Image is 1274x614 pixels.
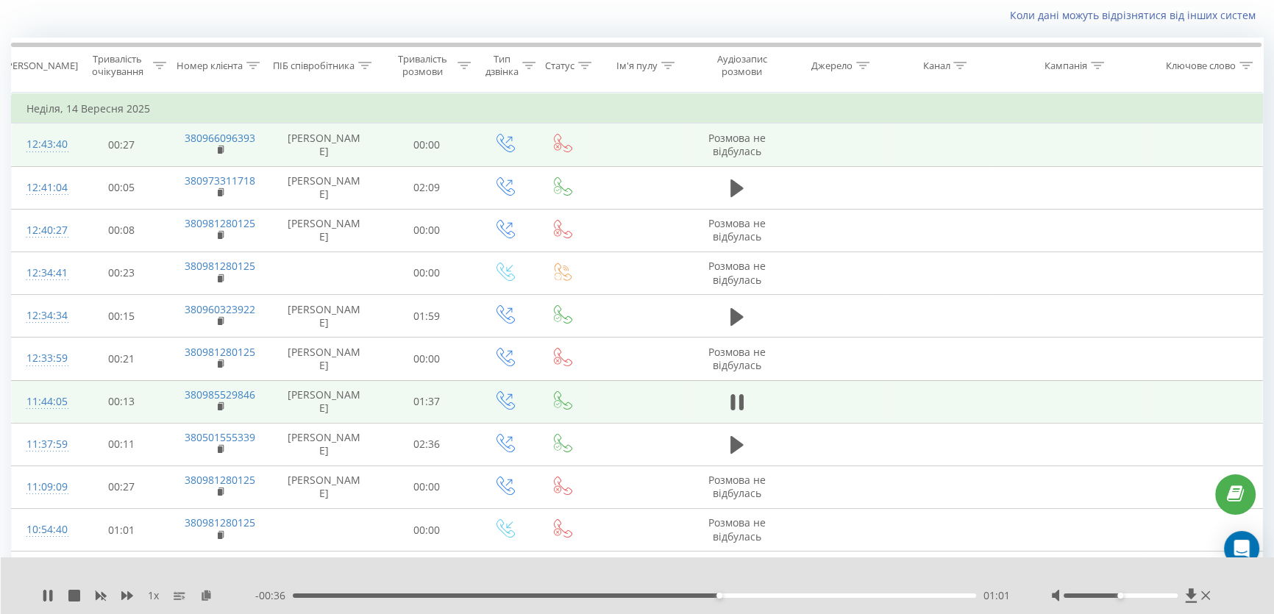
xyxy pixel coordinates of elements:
div: 11:09:09 [26,473,58,501]
a: 380966096393 [185,131,255,145]
td: 00:11 [73,423,169,465]
div: Accessibility label [716,593,722,599]
div: 12:43:40 [26,130,58,159]
div: Accessibility label [1117,593,1123,599]
a: 380981280125 [185,259,255,273]
td: 00:23 [73,251,169,294]
td: 00:27 [73,465,169,508]
td: [PERSON_NAME] [270,338,378,380]
td: 02:09 [378,166,474,209]
td: 00:13 [73,380,169,423]
td: 00:00 [378,209,474,251]
a: 380981280125 [185,345,255,359]
div: ПІБ співробітника [273,60,355,72]
div: 12:41:04 [26,174,58,202]
div: 12:33:59 [26,344,58,373]
span: 01:01 [983,588,1010,603]
td: 01:59 [378,295,474,338]
div: Ключове слово [1166,60,1236,72]
div: 11:44:05 [26,388,58,416]
div: 12:34:41 [26,259,58,288]
div: Ім'я пулу [616,60,658,72]
div: Тип дзвінка [485,53,519,78]
span: Розмова не відбулась [708,216,766,243]
td: 00:00 [378,465,474,508]
td: 00:05 [73,166,169,209]
td: [PERSON_NAME] [270,380,378,423]
td: 00:00 [378,251,474,294]
div: Номер клієнта [177,60,243,72]
td: [PERSON_NAME] [270,465,378,508]
div: Джерело [811,60,853,72]
td: [PERSON_NAME] [270,209,378,251]
td: 00:00 [378,509,474,551]
span: Розмова не відбулась [708,131,766,158]
div: Тривалість розмови [391,53,454,78]
td: [PERSON_NAME] [270,551,378,594]
div: Статус [545,60,574,72]
td: Неділя, 14 Вересня 2025 [12,94,1263,124]
div: Аудіозапис розмови [704,53,780,78]
td: 00:08 [73,209,169,251]
a: 380973311718 [185,174,255,188]
td: 00:31 [73,551,169,594]
a: 380985529846 [185,388,255,401]
a: 380981280125 [185,216,255,230]
div: 10:54:40 [26,515,58,544]
div: Open Intercom Messenger [1224,531,1259,566]
a: 380981280125 [185,515,255,529]
span: Розмова не відбулась [708,515,766,543]
div: 12:34:34 [26,301,58,330]
td: 01:37 [378,380,474,423]
div: 11:37:59 [26,430,58,459]
td: 00:27 [73,124,169,166]
td: 01:01 [73,509,169,551]
td: 00:00 [378,338,474,380]
span: Розмова не відбулась [708,473,766,500]
div: Тривалість очікування [86,53,149,78]
td: [PERSON_NAME] [270,124,378,166]
td: [PERSON_NAME] [270,166,378,209]
span: Розмова не відбулась [708,259,766,286]
a: 380501555339 [185,430,255,444]
a: 380981280125 [185,473,255,487]
span: 1 x [148,588,159,603]
td: [PERSON_NAME] [270,423,378,465]
a: 380960323922 [185,302,255,316]
div: Канал [922,60,950,72]
span: - 00:36 [255,588,293,603]
td: 02:36 [378,423,474,465]
td: 06:26 [378,551,474,594]
div: Кампанія [1045,60,1087,72]
td: [PERSON_NAME] [270,295,378,338]
span: Розмова не відбулась [708,345,766,372]
td: 00:21 [73,338,169,380]
td: 00:15 [73,295,169,338]
div: 12:40:27 [26,216,58,245]
a: Коли дані можуть відрізнятися вiд інших систем [1010,8,1263,22]
td: 00:00 [378,124,474,166]
div: [PERSON_NAME] [4,60,78,72]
